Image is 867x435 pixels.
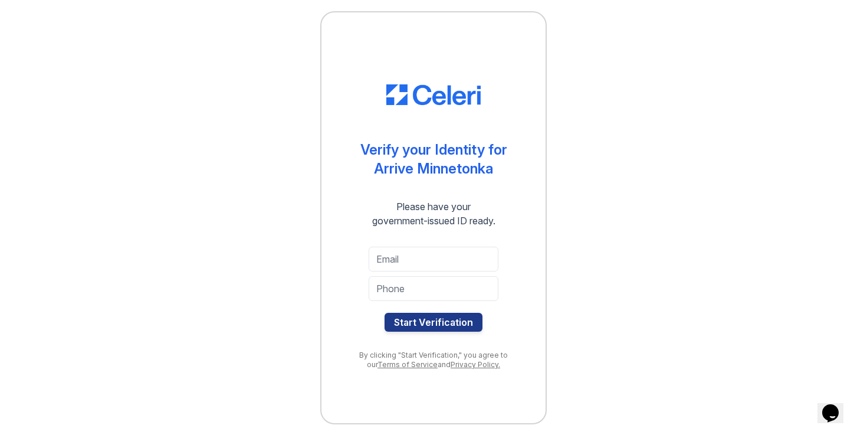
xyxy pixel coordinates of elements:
[369,276,498,301] input: Phone
[369,247,498,272] input: Email
[345,351,522,369] div: By clicking "Start Verification," you agree to our and
[451,360,500,369] a: Privacy Policy.
[385,313,482,332] button: Start Verification
[360,140,507,178] div: Verify your Identity for Arrive Minnetonka
[377,360,438,369] a: Terms of Service
[817,388,855,423] iframe: chat widget
[351,199,517,228] div: Please have your government-issued ID ready.
[386,84,481,106] img: CE_Logo_Blue-a8612792a0a2168367f1c8372b55b34899dd931a85d93a1a3d3e32e68fde9ad4.png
